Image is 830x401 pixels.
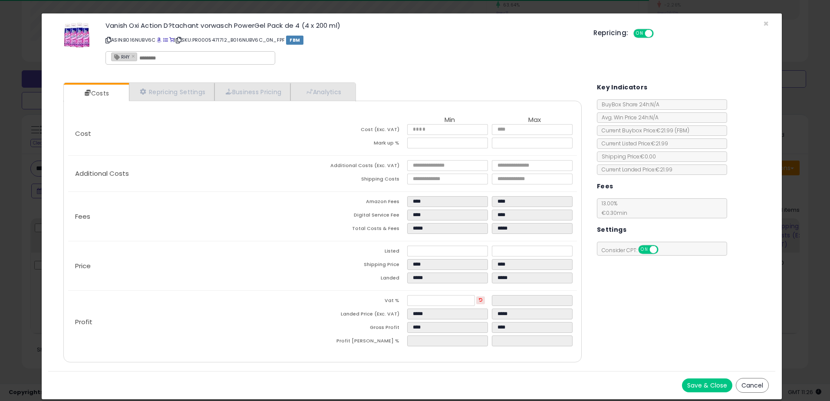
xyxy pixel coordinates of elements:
[597,224,626,235] h5: Settings
[68,263,323,270] p: Price
[635,30,646,37] span: ON
[597,247,670,254] span: Consider CPT:
[323,196,407,210] td: Amazon Fees
[597,140,668,147] span: Current Listed Price: €21.99
[105,33,580,47] p: ASIN: B016NUBV6C | SKU: PR0005471712_B016NUBV6C_0N_FPF
[736,378,769,393] button: Cancel
[112,53,129,60] span: RHY
[657,246,671,253] span: OFF
[129,83,215,101] a: Repricing Settings
[597,101,659,108] span: BuyBox Share 24h: N/A
[286,36,303,45] span: FBM
[323,160,407,174] td: Additional Costs (Exc. VAT)
[597,114,659,121] span: Avg. Win Price 24h: N/A
[157,36,161,43] a: BuyBox page
[323,174,407,187] td: Shipping Costs
[163,36,168,43] a: All offer listings
[323,210,407,223] td: Digital Service Fee
[290,83,355,101] a: Analytics
[597,209,627,217] span: €0.30 min
[593,30,628,36] h5: Repricing:
[323,273,407,286] td: Landed
[323,223,407,237] td: Total Costs & Fees
[323,322,407,335] td: Gross Profit
[68,130,323,137] p: Cost
[64,22,90,48] img: 51ZiseX+zqL._SL60_.jpg
[682,378,732,392] button: Save & Close
[492,116,576,124] th: Max
[639,246,650,253] span: ON
[597,82,648,93] h5: Key Indicators
[597,166,672,173] span: Current Landed Price: €21.99
[323,124,407,138] td: Cost (Exc. VAT)
[169,36,174,43] a: Your listing only
[652,30,666,37] span: OFF
[597,181,613,192] h5: Fees
[68,319,323,325] p: Profit
[597,127,689,134] span: Current Buybox Price:
[675,127,689,134] span: ( FBM )
[105,22,580,29] h3: Vanish Oxi Action D?tachant vorwasch PowerGel Pack de 4 (4 x 200 ml)
[323,295,407,309] td: Vat %
[323,246,407,259] td: Listed
[323,259,407,273] td: Shipping Price
[323,138,407,151] td: Mark up %
[64,85,128,102] a: Costs
[407,116,492,124] th: Min
[68,213,323,220] p: Fees
[323,309,407,322] td: Landed Price (Exc. VAT)
[763,17,769,30] span: ×
[214,83,290,101] a: Business Pricing
[597,153,656,160] span: Shipping Price: €0.00
[323,335,407,349] td: Profit [PERSON_NAME] %
[68,170,323,177] p: Additional Costs
[132,52,137,60] a: ×
[656,127,689,134] span: €21.99
[597,200,627,217] span: 13.00 %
